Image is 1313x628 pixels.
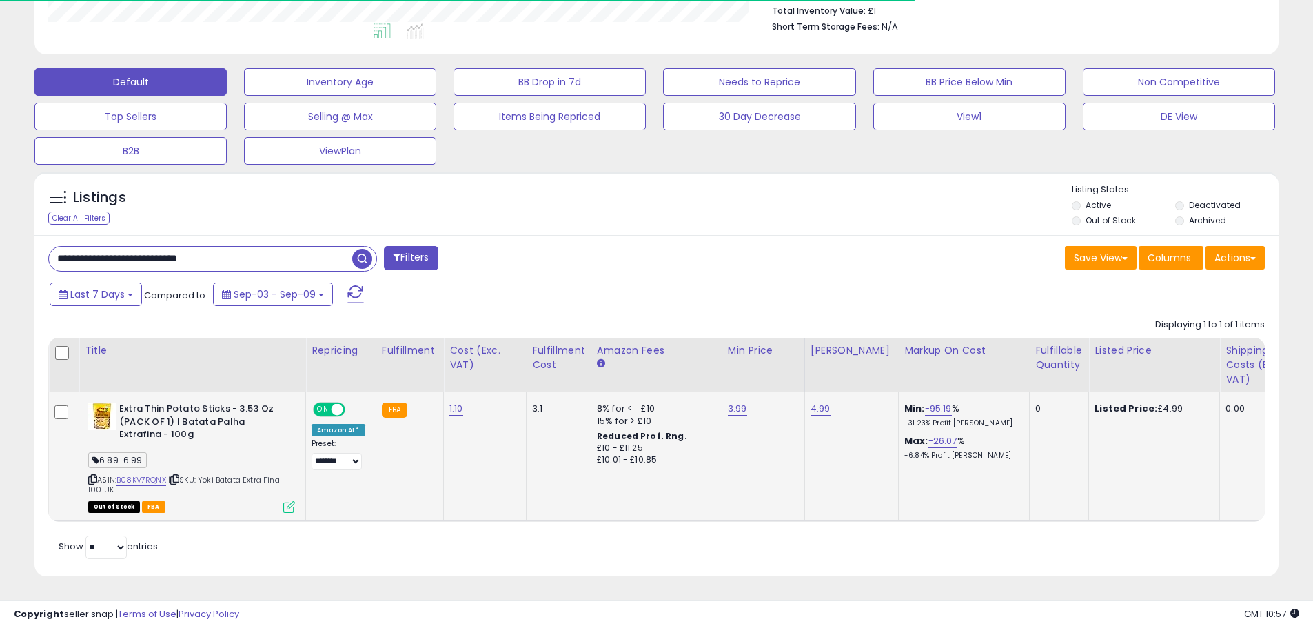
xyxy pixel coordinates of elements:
[119,403,287,445] b: Extra Thin Potato Sticks - 3.53 Oz (PACK OF 1) | Batata Palha Extrafina - 100g
[882,20,898,33] span: N/A
[728,402,747,416] a: 3.99
[904,435,1019,460] div: %
[454,68,646,96] button: BB Drop in 7d
[663,68,855,96] button: Needs to Reprice
[772,21,879,32] b: Short Term Storage Fees:
[1065,246,1137,270] button: Save View
[449,402,463,416] a: 1.10
[34,137,227,165] button: B2B
[1035,403,1078,415] div: 0
[904,403,1019,428] div: %
[59,540,158,553] span: Show: entries
[179,607,239,620] a: Privacy Policy
[904,451,1019,460] p: -6.84% Profit [PERSON_NAME]
[532,343,585,372] div: Fulfillment Cost
[14,608,239,621] div: seller snap | |
[343,404,365,416] span: OFF
[597,403,711,415] div: 8% for <= £10
[904,343,1024,358] div: Markup on Cost
[88,403,295,511] div: ASIN:
[85,343,300,358] div: Title
[925,402,952,416] a: -95.19
[904,434,928,447] b: Max:
[1205,246,1265,270] button: Actions
[1095,343,1214,358] div: Listed Price
[142,501,165,513] span: FBA
[928,434,957,448] a: -26.07
[244,103,436,130] button: Selling @ Max
[144,289,207,302] span: Compared to:
[116,474,166,486] a: B08KV7RQNX
[34,103,227,130] button: Top Sellers
[1095,403,1209,415] div: £4.99
[34,68,227,96] button: Default
[597,443,711,454] div: £10 - £11.25
[48,212,110,225] div: Clear All Filters
[597,358,605,370] small: Amazon Fees.
[597,343,716,358] div: Amazon Fees
[14,607,64,620] strong: Copyright
[1072,183,1279,196] p: Listing States:
[1083,103,1275,130] button: DE View
[1225,403,1292,415] div: 0.00
[811,402,831,416] a: 4.99
[88,474,280,495] span: | SKU: Yoki Batata Extra Fina 100 UK
[873,103,1066,130] button: View1
[811,343,893,358] div: [PERSON_NAME]
[244,137,436,165] button: ViewPlan
[384,246,438,270] button: Filters
[597,430,687,442] b: Reduced Prof. Rng.
[312,343,370,358] div: Repricing
[1189,214,1226,226] label: Archived
[899,338,1030,392] th: The percentage added to the cost of goods (COGS) that forms the calculator for Min & Max prices.
[1083,68,1275,96] button: Non Competitive
[234,287,316,301] span: Sep-03 - Sep-09
[728,343,799,358] div: Min Price
[904,418,1019,428] p: -31.23% Profit [PERSON_NAME]
[1086,214,1136,226] label: Out of Stock
[244,68,436,96] button: Inventory Age
[597,415,711,427] div: 15% for > £10
[314,404,332,416] span: ON
[1189,199,1241,211] label: Deactivated
[118,607,176,620] a: Terms of Use
[873,68,1066,96] button: BB Price Below Min
[904,402,925,415] b: Min:
[312,439,365,470] div: Preset:
[1148,251,1191,265] span: Columns
[1086,199,1111,211] label: Active
[449,343,520,372] div: Cost (Exc. VAT)
[382,403,407,418] small: FBA
[1155,318,1265,332] div: Displaying 1 to 1 of 1 items
[1225,343,1296,387] div: Shipping Costs (Exc. VAT)
[663,103,855,130] button: 30 Day Decrease
[88,403,116,430] img: 41NmfwMecxL._SL40_.jpg
[1244,607,1299,620] span: 2025-09-17 10:57 GMT
[772,5,866,17] b: Total Inventory Value:
[50,283,142,306] button: Last 7 Days
[88,452,147,468] span: 6.89-6.99
[88,501,140,513] span: All listings that are currently out of stock and unavailable for purchase on Amazon
[312,424,365,436] div: Amazon AI *
[1139,246,1203,270] button: Columns
[1095,402,1157,415] b: Listed Price:
[73,188,126,207] h5: Listings
[454,103,646,130] button: Items Being Repriced
[70,287,125,301] span: Last 7 Days
[597,454,711,466] div: £10.01 - £10.85
[1035,343,1083,372] div: Fulfillable Quantity
[772,1,1254,18] li: £1
[532,403,580,415] div: 3.1
[382,343,438,358] div: Fulfillment
[213,283,333,306] button: Sep-03 - Sep-09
